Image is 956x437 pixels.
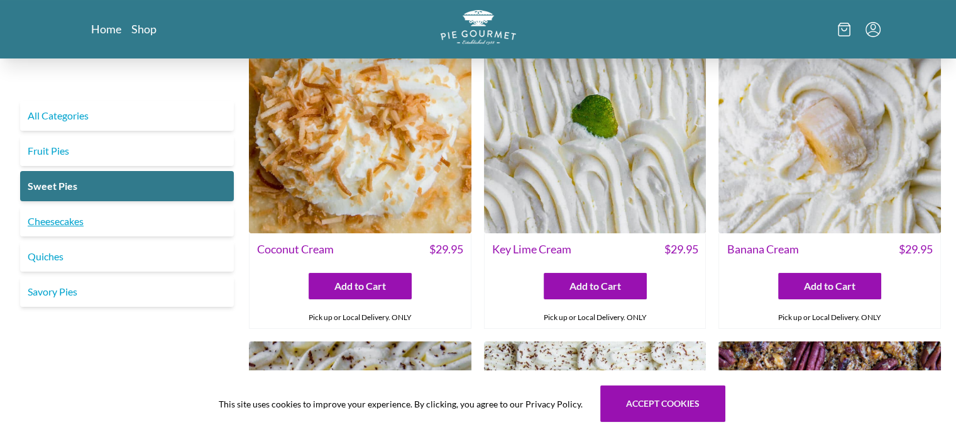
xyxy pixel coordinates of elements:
[727,241,798,258] span: Banana Cream
[257,241,334,258] span: Coconut Cream
[334,279,386,294] span: Add to Cart
[719,307,940,328] div: Pick up or Local Delivery. ONLY
[91,21,121,36] a: Home
[865,22,881,37] button: Menu
[441,10,516,48] a: Logo
[544,273,647,299] button: Add to Cart
[899,241,933,258] span: $ 29.95
[429,241,463,258] span: $ 29.95
[20,136,234,166] a: Fruit Pies
[131,21,157,36] a: Shop
[600,385,725,422] button: Accept cookies
[249,11,471,233] img: Coconut Cream
[804,279,855,294] span: Add to Cart
[492,241,571,258] span: Key Lime Cream
[309,273,412,299] button: Add to Cart
[485,307,706,328] div: Pick up or Local Delivery. ONLY
[250,307,471,328] div: Pick up or Local Delivery. ONLY
[778,273,881,299] button: Add to Cart
[484,11,706,233] img: Key Lime Cream
[20,101,234,131] a: All Categories
[718,11,941,233] img: Banana Cream
[20,277,234,307] a: Savory Pies
[20,171,234,201] a: Sweet Pies
[441,10,516,45] img: logo
[219,397,583,411] span: This site uses cookies to improve your experience. By clicking, you agree to our Privacy Policy.
[569,279,621,294] span: Add to Cart
[664,241,698,258] span: $ 29.95
[20,241,234,272] a: Quiches
[20,206,234,236] a: Cheesecakes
